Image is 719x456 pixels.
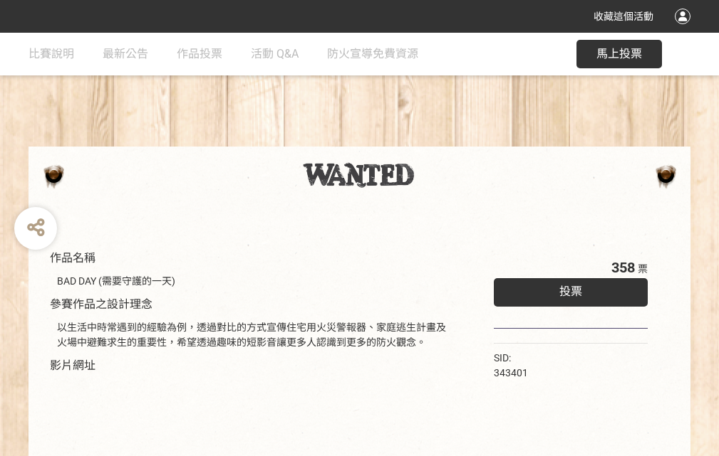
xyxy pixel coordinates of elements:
button: 馬上投票 [576,40,662,68]
div: BAD DAY (需要守護的一天) [57,274,451,289]
a: 活動 Q&A [251,33,299,75]
span: 比賽說明 [29,47,74,60]
a: 最新公告 [103,33,148,75]
a: 防火宣導免費資源 [327,33,418,75]
span: 影片網址 [50,359,95,372]
span: 最新公告 [103,47,148,60]
div: 以生活中時常遇到的經驗為例，透過對比的方式宣傳住宅用火災警報器、家庭逃生計畫及火場中避難求生的重要性，希望透過趣味的短影音讓更多人認識到更多的防火觀念。 [57,320,451,350]
span: 作品投票 [177,47,222,60]
span: 作品名稱 [50,251,95,265]
span: 參賽作品之設計理念 [50,297,152,311]
span: 防火宣導免費資源 [327,47,418,60]
span: 票 [638,263,648,275]
span: 馬上投票 [596,47,642,60]
span: 投票 [559,285,582,298]
iframe: Facebook Share [532,351,603,365]
span: SID: 343401 [494,352,528,378]
span: 358 [611,259,635,276]
a: 比賽說明 [29,33,74,75]
a: 作品投票 [177,33,222,75]
span: 收藏這個活動 [594,11,653,22]
span: 活動 Q&A [251,47,299,60]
